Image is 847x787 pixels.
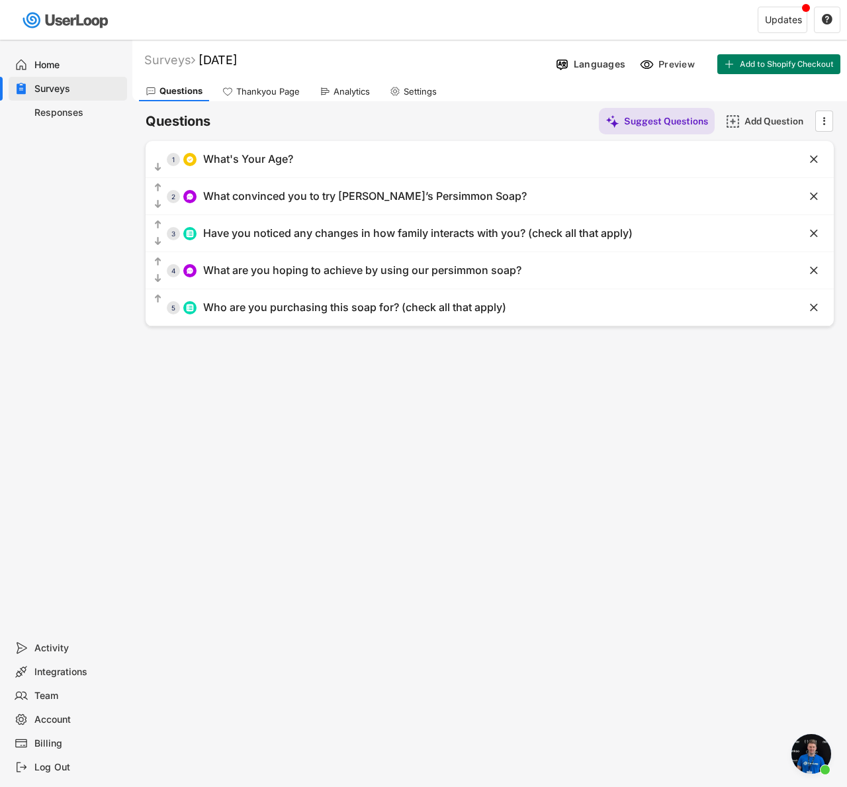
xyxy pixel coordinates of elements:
text:  [155,199,161,210]
text:  [155,182,161,193]
div: Log Out [34,761,122,774]
div: 1 [167,156,180,163]
div: Updates [765,15,802,24]
img: ConversationMinor.svg [186,267,194,275]
img: ListMajor.svg [186,230,194,238]
div: Who are you purchasing this soap for? (check all that apply) [203,301,506,314]
img: CircleTickMinorWhite.svg [186,156,194,163]
div: 5 [167,304,180,311]
img: AddMajor.svg [726,115,740,128]
div: Billing [34,737,122,750]
button:  [817,111,830,131]
font: [DATE] [199,53,238,67]
div: Surveys [34,83,122,95]
button:  [807,190,821,203]
text:  [155,273,161,284]
div: Preview [658,58,698,70]
span: Add to Shopify Checkout [740,60,834,68]
div: Open chat [791,734,831,774]
div: Activity [34,642,122,655]
div: Have you noticed any changes in how family interacts with you? (check all that apply) [203,226,633,240]
button:  [807,153,821,166]
text:  [810,152,818,166]
text:  [155,293,161,304]
div: What's Your Age? [203,152,293,166]
img: userloop-logo-01.svg [20,7,113,34]
button:  [807,301,821,314]
text:  [155,236,161,247]
button: Add to Shopify Checkout [717,54,840,74]
div: Integrations [34,666,122,678]
div: What are you hoping to achieve by using our persimmon soap? [203,263,521,277]
button:  [152,293,163,306]
div: Suggest Questions [624,115,708,127]
button:  [152,181,163,195]
button:  [152,218,163,232]
text:  [810,189,818,203]
div: 3 [167,230,180,237]
h6: Questions [146,113,210,130]
text:  [810,226,818,240]
div: Languages [574,58,625,70]
button:  [807,227,821,240]
div: Settings [404,86,437,97]
img: ListMajor.svg [186,304,194,312]
div: Thankyou Page [236,86,300,97]
div: Team [34,690,122,702]
text:  [810,263,818,277]
button:  [152,235,163,248]
text:  [155,256,161,267]
text:  [155,219,161,230]
img: Language%20Icon.svg [555,58,569,71]
div: 2 [167,193,180,200]
div: Account [34,714,122,726]
div: Home [34,59,122,71]
button:  [821,14,833,26]
div: Add Question [744,115,811,127]
button:  [152,255,163,269]
button:  [807,264,821,277]
div: Responses [34,107,122,119]
div: 4 [167,267,180,274]
img: MagicMajor%20%28Purple%29.svg [605,115,619,128]
text:  [155,162,161,173]
text:  [810,301,818,314]
button:  [152,161,163,174]
text:  [823,114,826,128]
text:  [822,13,832,25]
div: Analytics [334,86,370,97]
button:  [152,272,163,285]
div: Questions [159,85,202,97]
img: ConversationMinor.svg [186,193,194,201]
button:  [152,198,163,211]
div: Surveys [144,52,195,68]
div: What convinced you to try [PERSON_NAME]’s Persimmon Soap? [203,189,527,203]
